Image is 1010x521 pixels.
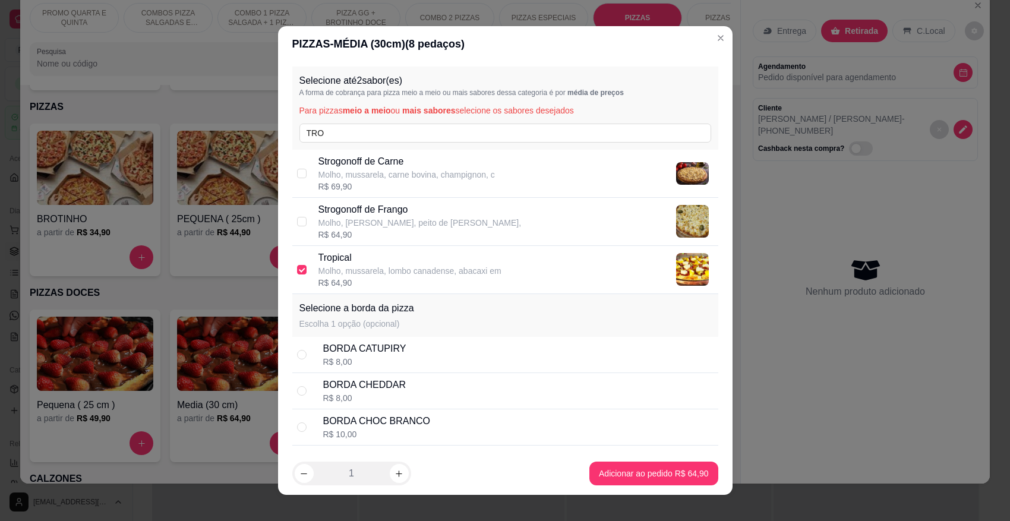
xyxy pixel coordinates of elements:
button: Close [711,29,730,48]
span: meio a meio [343,106,391,115]
p: Strogonoff de Carne [318,154,495,169]
p: Tropical [318,251,501,265]
p: Selecione a borda da pizza [299,301,414,315]
div: R$ 8,00 [323,392,406,404]
img: product-image [676,205,709,238]
p: Escolha 1 opção (opcional) [299,318,414,330]
p: Molho, [PERSON_NAME], peito de [PERSON_NAME], [318,217,522,229]
div: R$ 69,90 [318,181,495,192]
span: mais sabores [402,106,456,115]
div: BORDA CHEDDAR [323,378,406,392]
div: R$ 10,00 [323,428,430,440]
button: increase-product-quantity [390,464,409,483]
button: Adicionar ao pedido R$ 64,90 [589,462,718,485]
div: R$ 8,00 [323,356,406,368]
p: Para pizzas ou selecione os sabores desejados [299,105,711,116]
button: decrease-product-quantity [295,464,314,483]
p: A forma de cobrança para pizza meio a meio ou mais sabores dessa categoria é por [299,88,711,97]
input: Pesquise pelo nome do sabor [299,124,711,143]
p: 1 [349,466,354,481]
div: R$ 64,90 [318,277,501,289]
p: Molho, mussarela, carne bovina, champignon, c [318,169,495,181]
img: product-image [676,162,709,185]
span: média de preços [567,89,624,97]
div: BORDA CHOC AO LEITE [323,450,432,465]
img: product-image [676,253,709,286]
div: BORDA CATUPIRY [323,342,406,356]
p: Selecione até 2 sabor(es) [299,74,711,88]
p: Strogonoff de Frango [318,203,522,217]
p: Molho, mussarela, lombo canadense, abacaxi em [318,265,501,277]
div: PIZZAS - MÉDIA (30cm) ( 8 pedaços) [292,36,718,52]
div: BORDA CHOC BRANCO [323,414,430,428]
div: R$ 64,90 [318,229,522,241]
